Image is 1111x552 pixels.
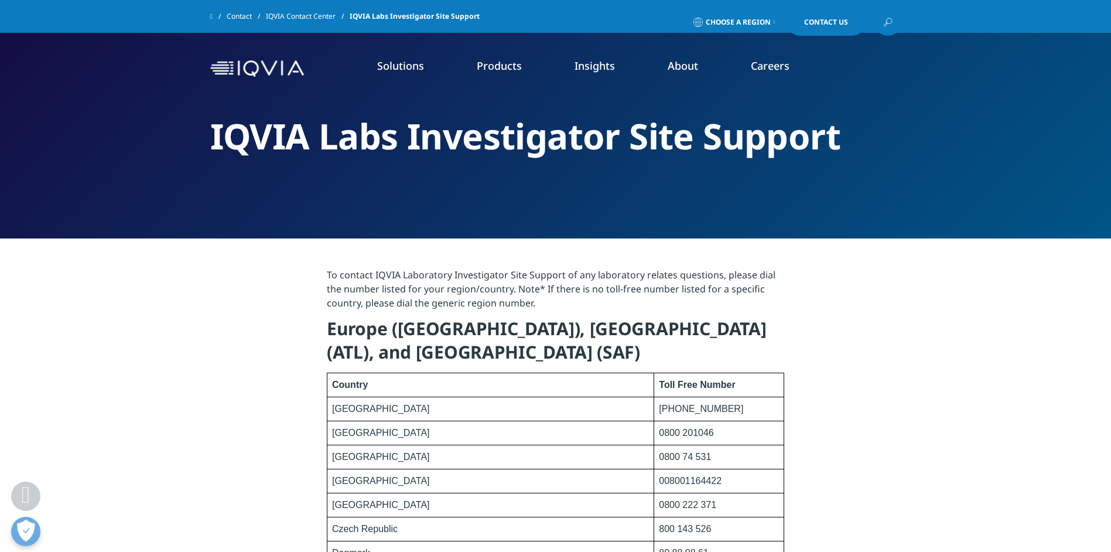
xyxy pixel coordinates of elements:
[327,493,654,517] td: [GEOGRAPHIC_DATA]
[327,469,654,493] td: [GEOGRAPHIC_DATA]
[706,18,771,27] span: Choose a Region
[327,445,654,469] td: [GEOGRAPHIC_DATA]
[804,19,848,26] span: Contact Us
[327,317,784,373] h4: Europe ([GEOGRAPHIC_DATA]), [GEOGRAPHIC_DATA] (ATL), and [GEOGRAPHIC_DATA] (SAF)
[787,9,866,36] a: Contact Us
[654,421,784,445] td: 0800 201046
[11,517,40,546] button: Open Preferences
[327,268,784,317] p: To contact IQVIA Laboratory Investigator Site Support of any laboratory relates questions, please...
[654,397,784,421] td: [PHONE_NUMBER]
[668,59,698,73] a: About
[654,469,784,493] td: 008001164422
[654,493,784,517] td: 0800 222 371
[654,373,784,397] th: Toll Free Number
[210,114,901,158] h2: IQVIA Labs Investigator Site Support
[327,421,654,445] td: [GEOGRAPHIC_DATA]
[654,445,784,469] td: 0800 74 531
[309,41,901,96] nav: Primary
[575,59,615,73] a: Insights
[654,517,784,541] td: 800 143 526
[210,60,304,77] img: IQVIA Healthcare Information Technology and Pharma Clinical Research Company
[477,59,522,73] a: Products
[327,517,654,541] td: Czech Republic
[377,59,424,73] a: Solutions
[751,59,789,73] a: Careers
[327,397,654,421] td: [GEOGRAPHIC_DATA]
[327,373,654,397] th: Country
